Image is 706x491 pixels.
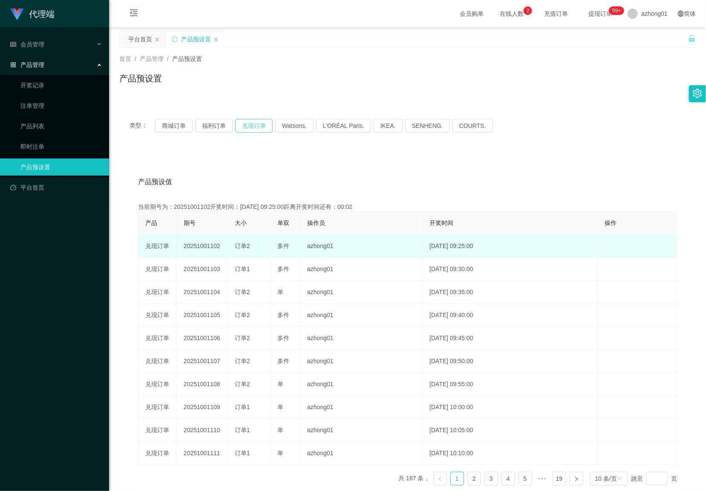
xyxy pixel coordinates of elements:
[527,6,530,15] p: 2
[423,350,598,373] td: [DATE] 09:50:00
[433,472,447,485] li: 上一页
[235,312,250,318] span: 订单2
[584,11,617,17] span: 提现订单
[574,477,579,482] i: 图标: right
[536,472,549,485] li: 向后 5 页
[277,381,283,387] span: 单
[300,373,423,396] td: azhong01
[20,159,102,176] a: 产品预设置
[184,220,196,226] span: 期号
[631,472,677,485] div: 跳至 页
[277,312,289,318] span: 多件
[235,358,250,364] span: 订单2
[119,55,131,62] span: 首页
[140,55,164,62] span: 产品管理
[177,281,228,304] td: 20251001104
[678,11,684,17] i: 图标: global
[138,258,177,281] td: 兑现订单
[10,179,102,196] a: 图标: dashboard平台首页
[195,119,233,133] button: 福利订单
[128,31,152,47] div: 平台首页
[468,472,481,485] a: 2
[145,220,157,226] span: 产品
[540,11,572,17] span: 充值订单
[10,9,24,20] img: logo.9652507e.png
[423,235,598,258] td: [DATE] 09:25:00
[277,427,283,433] span: 单
[172,55,202,62] span: 产品预设置
[277,266,289,272] span: 多件
[235,266,250,272] span: 订单1
[138,350,177,373] td: 兑现订单
[138,304,177,327] td: 兑现订单
[10,10,55,17] a: 代理端
[10,41,16,47] i: 图标: table
[235,119,273,133] button: 兑现订单
[177,396,228,419] td: 20251001109
[617,476,622,482] i: 图标: down
[10,62,16,68] i: 图标: appstore-o
[519,472,532,485] a: 5
[300,235,423,258] td: azhong01
[10,61,44,68] span: 产品管理
[138,177,172,187] span: 产品预设值
[177,258,228,281] td: 20251001103
[300,281,423,304] td: azhong01
[438,477,443,482] i: 图标: left
[235,243,250,249] span: 订单2
[235,335,250,341] span: 订单2
[423,396,598,419] td: [DATE] 10:00:00
[181,31,211,47] div: 产品预设置
[485,472,498,485] a: 3
[277,358,289,364] span: 多件
[423,373,598,396] td: [DATE] 09:55:00
[20,77,102,94] a: 开奖记录
[405,119,450,133] button: SENHENG.
[155,37,160,42] i: 图标: close
[119,72,162,85] h1: 产品预设置
[451,472,464,485] a: 1
[300,442,423,465] td: azhong01
[135,55,136,62] span: /
[235,381,250,387] span: 订单2
[138,396,177,419] td: 兑现订单
[177,327,228,350] td: 20251001106
[423,327,598,350] td: [DATE] 09:45:00
[277,335,289,341] span: 多件
[167,55,169,62] span: /
[300,350,423,373] td: azhong01
[300,419,423,442] td: azhong01
[20,118,102,135] a: 产品列表
[235,427,250,433] span: 订单1
[429,220,453,226] span: 开奖时间
[452,119,493,133] button: COURTS.
[138,442,177,465] td: 兑现订单
[20,97,102,114] a: 注单管理
[300,258,423,281] td: azhong01
[20,138,102,155] a: 即时注单
[235,220,247,226] span: 大小
[399,472,430,485] li: 共 187 条，
[423,281,598,304] td: [DATE] 09:35:00
[450,472,464,485] li: 1
[502,472,515,485] a: 4
[138,419,177,442] td: 兑现订单
[595,472,617,485] div: 10 条/页
[374,119,403,133] button: IKEA.
[172,36,178,42] i: 图标: sync
[316,119,371,133] button: L'ORÉAL Paris.
[138,202,677,211] div: 当前期号为：20251001102开奖时间：[DATE] 09:25:00距离开奖时间还有：00:02
[277,220,289,226] span: 单双
[119,0,148,28] i: 图标: menu-fold
[130,119,155,133] span: 类型：
[177,442,228,465] td: 20251001111
[277,404,283,410] span: 单
[235,289,250,295] span: 订单2
[536,472,549,485] span: •••
[300,304,423,327] td: azhong01
[553,472,566,485] a: 19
